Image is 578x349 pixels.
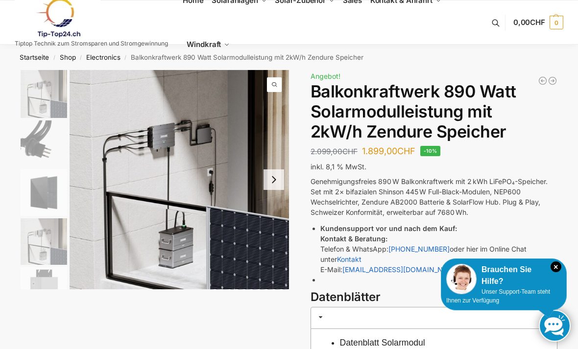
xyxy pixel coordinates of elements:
a: 0,00CHF 0 [513,8,563,37]
img: Anschlusskabel-3meter_schweizer-stecker [21,120,67,167]
img: Zendure-solar-flow-Batteriespeicher für Balkonkraftwerke [21,70,67,118]
span: / [76,54,86,62]
p: Tiptop Technik zum Stromsparen und Stromgewinnung [15,41,168,47]
span: Unser Support-Team steht Ihnen zur Verfügung [446,288,550,304]
a: Balkonkraftwerk 890 Watt Solarmodulleistung mit 1kW/h Zendure Speicher [548,76,557,86]
div: Brauchen Sie Hilfe? [446,264,561,287]
a: Shop [60,53,76,61]
img: Zendure-solar-flow-Batteriespeicher für Balkonkraftwerke [70,70,289,289]
span: / [49,54,59,62]
img: Customer service [446,264,477,294]
a: Windkraft [183,23,234,67]
span: -10% [420,146,441,156]
a: Kontakt [337,255,361,263]
strong: Kontakt & Beratung: [320,234,387,243]
strong: Kundensupport vor und nach dem Kauf: [320,224,457,233]
bdi: 1.899,00 [362,146,415,156]
img: nep-microwechselrichter-600w [21,267,67,314]
span: Angebot! [311,72,340,80]
a: Datenblatt Solarmodul [340,338,425,348]
a: [EMAIL_ADDRESS][DOMAIN_NAME] [342,265,460,274]
bdi: 2.099,00 [311,147,358,156]
span: / [120,54,131,62]
span: CHF [397,146,415,156]
a: 890/600 Watt Solarkraftwerk + 2,7 KW Batteriespeicher Genehmigungsfrei [538,76,548,86]
img: Zendure-solar-flow-Batteriespeicher für Balkonkraftwerke [21,218,67,265]
span: 0,00 [513,18,545,27]
p: Genehmigungsfreies 890 W Balkonkraftwerk mit 2 kWh LiFePO₄-Speicher. Set mit 2× bifazialen Shinso... [311,176,557,217]
h1: Balkonkraftwerk 890 Watt Solarmodulleistung mit 2kW/h Zendure Speicher [311,82,557,141]
li: Telefon & WhatsApp: oder hier im Online Chat unter E-Mail: [320,223,557,275]
span: 0 [550,16,563,29]
i: Schließen [551,261,561,272]
span: CHF [530,18,545,27]
a: Startseite [20,53,49,61]
a: Znedure solar flow Batteriespeicher fuer BalkonkraftwerkeZnedure solar flow Batteriespeicher fuer... [70,70,289,289]
button: Next slide [264,169,284,190]
span: CHF [342,147,358,156]
span: inkl. 8,1 % MwSt. [311,163,366,171]
span: Windkraft [187,40,221,49]
a: Electronics [86,53,120,61]
img: Maysun [21,169,67,216]
h3: Datenblätter [311,289,557,306]
a: [PHONE_NUMBER] [388,245,450,253]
